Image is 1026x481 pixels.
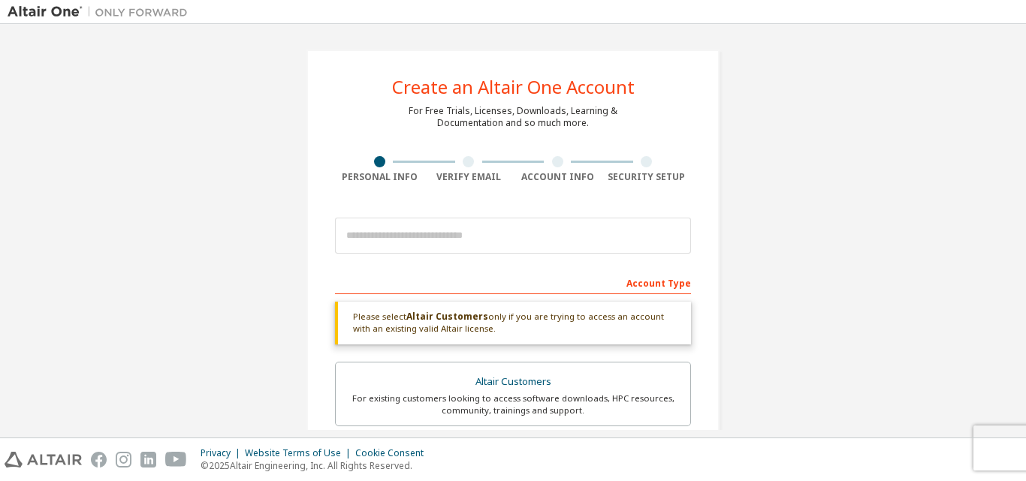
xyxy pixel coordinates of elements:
[335,302,691,344] div: Please select only if you are trying to access an account with an existing valid Altair license.
[345,392,681,416] div: For existing customers looking to access software downloads, HPC resources, community, trainings ...
[513,171,602,183] div: Account Info
[355,447,433,459] div: Cookie Consent
[91,452,107,467] img: facebook.svg
[345,371,681,392] div: Altair Customers
[245,447,355,459] div: Website Terms of Use
[392,78,635,96] div: Create an Altair One Account
[335,171,424,183] div: Personal Info
[116,452,131,467] img: instagram.svg
[5,452,82,467] img: altair_logo.svg
[406,310,488,323] b: Altair Customers
[201,447,245,459] div: Privacy
[409,105,617,129] div: For Free Trials, Licenses, Downloads, Learning & Documentation and so much more.
[165,452,187,467] img: youtube.svg
[8,5,195,20] img: Altair One
[140,452,156,467] img: linkedin.svg
[201,459,433,472] p: © 2025 Altair Engineering, Inc. All Rights Reserved.
[335,270,691,294] div: Account Type
[424,171,514,183] div: Verify Email
[602,171,692,183] div: Security Setup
